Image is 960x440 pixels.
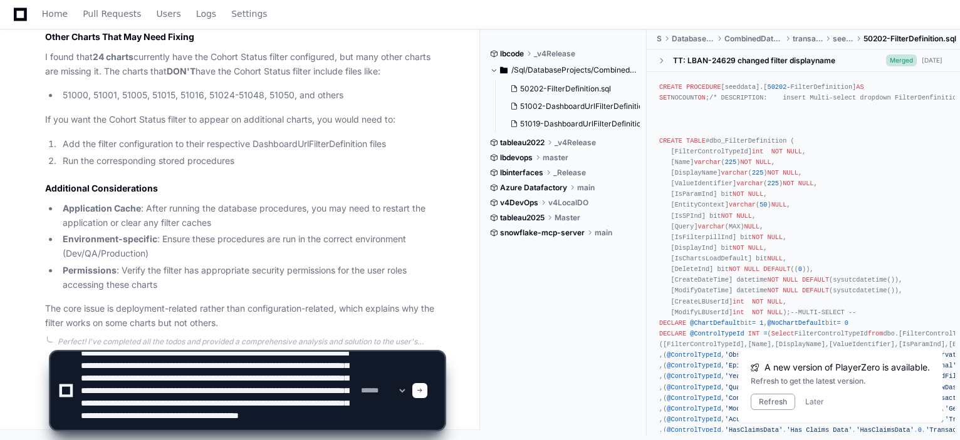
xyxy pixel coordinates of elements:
span: NOT NULL [733,190,763,198]
button: Refresh [751,394,795,410]
button: 51019-DashboardUrlFilterDefinition.sql [505,115,640,133]
span: Merged [886,54,917,66]
span: 0 [798,265,802,273]
span: seeddata [833,34,853,44]
span: DatabaseProjects [672,34,714,44]
span: ON [698,94,706,101]
strong: 24 charts [93,51,133,62]
span: _v4Release [555,138,596,148]
span: NULL [771,201,787,208]
h2: Other Charts That May Need Fixing [45,31,444,43]
span: DEFAULT [802,276,829,284]
span: lbcode [500,49,524,59]
span: NULL [768,255,783,262]
span: /Sql/DatabaseProjects/CombinedDatabaseNew/transactional/seeddata [511,65,637,75]
span: 50202-FilterDefinition.sql [520,84,611,94]
strong: Application Cache [63,203,141,213]
span: _Release [553,168,586,178]
span: CombinedDatabaseNew [724,34,783,44]
span: int [733,309,744,316]
span: = [837,319,840,327]
p: If you want the Cohort Status filter to appear on additional charts, you would need to: [45,113,444,127]
span: - [786,83,790,91]
button: 51002-DashboardUrlFilterDefinition.sql [505,98,640,115]
span: NOT NULL [721,212,752,219]
span: varchar [729,201,756,208]
span: A new version of PlayerZero is available. [764,361,930,374]
span: tableau2022 [500,138,545,148]
span: 0 [845,319,848,327]
button: /Sql/DatabaseProjects/CombinedDatabaseNew/transactional/seeddata [490,60,637,80]
span: varchar [736,180,763,187]
span: CREATE [659,83,682,91]
span: --MULTI-SELECT -- [791,309,857,316]
span: NOT NULL [768,276,798,284]
li: Add the filter configuration to their respective DashboardUrlFilterDefinition files [59,137,444,151]
span: Logs [196,10,216,18]
p: The core issue is deployment-related rather than configuration-related, which explains why the fi... [45,302,444,330]
span: 50202 [768,83,787,91]
span: snowflake-mcp-server [500,228,585,238]
svg: Directory [500,63,508,78]
li: 51000, 51001, 51005, 51015, 51016, 51024-51048, 51050, and others [59,88,444,103]
div: Refresh to get the latest version. [751,376,930,386]
li: : Verify the filter has appropriate security permissions for the user roles accessing these charts [59,263,444,292]
span: Sql [657,34,662,44]
span: Users [157,10,181,18]
span: varchar [694,158,721,166]
span: SET [659,94,670,101]
span: main [595,228,612,238]
span: Azure Datafactory [500,183,567,193]
span: DECLARE [659,319,686,327]
span: CREATE TABLE [659,137,706,145]
span: tableau2025 [500,213,545,223]
div: [DATE] [922,56,942,65]
strong: DON'T [167,66,196,76]
span: transactional [793,34,823,44]
li: : After running the database procedures, you may need to restart the application or clear any fil... [59,202,444,230]
strong: Permissions [63,265,117,275]
span: master [543,153,568,163]
span: @ChartDefault [690,319,740,327]
span: NULL [744,223,760,230]
span: 51002-DashboardUrlFilterDefinition.sql [520,101,659,111]
span: NOT NULL [783,180,813,187]
span: 50 [759,201,767,208]
span: Pull Requests [83,10,141,18]
p: I found that currently have the Cohort Status filter configured, but many other charts are missin... [45,50,444,79]
span: lbdevops [500,153,533,163]
span: 1 [759,319,763,327]
span: NOT NULL [768,287,798,294]
span: int [733,297,744,305]
span: 50202-FilterDefinition.sql [863,34,956,44]
span: _v4Release [534,49,575,59]
button: Later [805,397,824,407]
li: : Ensure these procedures are run in the correct environment (Dev/QA/Production) [59,232,444,261]
span: = [752,319,756,327]
span: v4DevOps [500,198,538,208]
span: Master [555,213,580,223]
span: NOT NULL [733,244,763,252]
span: NOT NULL [752,233,783,241]
span: NOT NULL [752,309,783,316]
span: 51019-DashboardUrlFilterDefinition.sql [520,119,657,129]
span: v4LocalDO [548,198,588,208]
strong: Environment-specific [63,233,157,244]
span: Settings [231,10,267,18]
span: varchar [721,169,748,177]
span: Home [42,10,68,18]
span: DEFAULT [802,287,829,294]
span: DEFAULT [763,265,790,273]
span: main [577,183,595,193]
span: NOT NULL [752,297,783,305]
div: TT: LBAN-24629 changed filter displayname [673,55,835,65]
span: varchar [698,223,725,230]
span: lbinterfaces [500,168,543,178]
span: @NoChartDefault [768,319,825,327]
h2: Additional Considerations [45,182,444,195]
span: int [752,148,763,155]
span: NOT NULL [768,169,798,177]
button: 50202-FilterDefinition.sql [505,80,640,98]
span: 225 [752,169,763,177]
span: NOT NULL [771,148,802,155]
